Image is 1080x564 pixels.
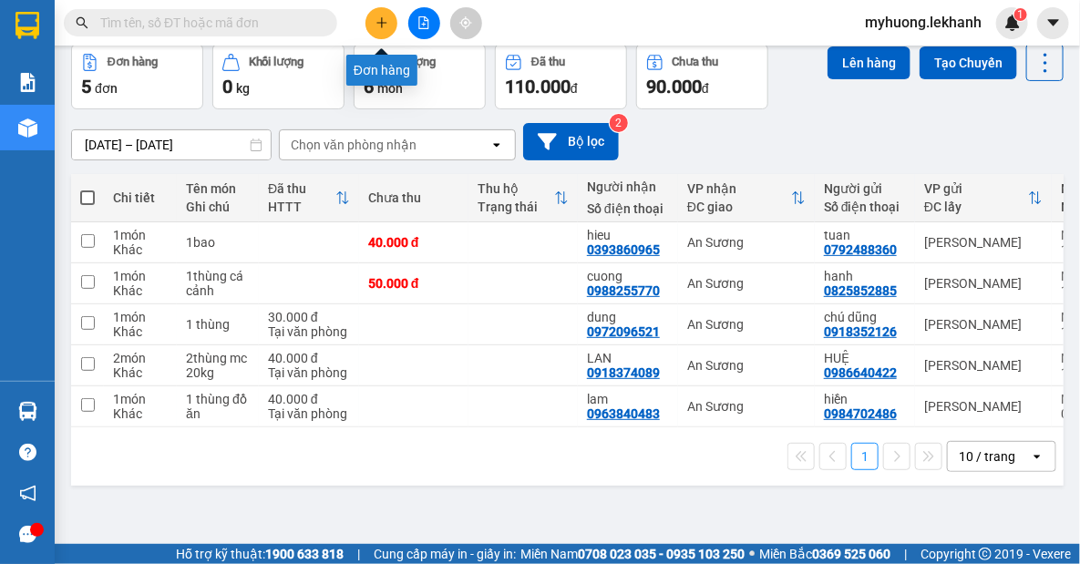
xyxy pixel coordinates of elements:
[113,324,168,339] div: Khác
[186,392,250,421] div: 1 thùng đồ ăn
[587,365,660,380] div: 0918374089
[505,76,571,97] span: 110.000
[687,235,806,250] div: An Sương
[113,283,168,298] div: Khác
[824,242,897,257] div: 0792488360
[113,392,168,406] div: 1 món
[222,76,232,97] span: 0
[495,44,627,109] button: Đã thu110.000đ
[365,7,397,39] button: plus
[368,276,459,291] div: 50.000 đ
[587,242,660,257] div: 0393860965
[824,283,897,298] div: 0825852885
[610,114,628,132] sup: 2
[687,200,791,214] div: ĐC giao
[357,544,360,564] span: |
[417,16,430,29] span: file-add
[812,547,890,561] strong: 0369 525 060
[265,547,344,561] strong: 1900 633 818
[113,228,168,242] div: 1 món
[76,16,88,29] span: search
[374,544,516,564] span: Cung cấp máy in - giấy in:
[377,81,403,96] span: món
[924,399,1043,414] div: [PERSON_NAME]
[587,228,669,242] div: hieu
[824,365,897,380] div: 0986640422
[478,200,554,214] div: Trạng thái
[268,351,350,365] div: 40.000 đ
[828,46,910,79] button: Lên hàng
[478,181,554,196] div: Thu hộ
[113,351,168,365] div: 2 món
[113,406,168,421] div: Khác
[1014,8,1027,21] sup: 1
[354,44,486,109] button: Số lượng6món
[587,201,669,216] div: Số điện thoại
[95,81,118,96] span: đơn
[687,399,806,414] div: An Sương
[979,548,992,560] span: copyright
[459,16,472,29] span: aim
[408,7,440,39] button: file-add
[824,324,897,339] div: 0918352126
[19,485,36,502] span: notification
[687,358,806,373] div: An Sương
[924,276,1043,291] div: [PERSON_NAME]
[1037,7,1069,39] button: caret-down
[186,269,250,298] div: 1thùng cá cảnh
[587,269,669,283] div: cuong
[489,138,504,152] svg: open
[113,190,168,205] div: Chi tiết
[587,310,669,324] div: dung
[646,76,702,97] span: 90.000
[915,174,1052,222] th: Toggle SortBy
[346,55,417,86] div: Đơn hàng
[1017,8,1023,21] span: 1
[236,81,250,96] span: kg
[268,392,350,406] div: 40.000 đ
[18,402,37,421] img: warehouse-icon
[904,544,907,564] span: |
[249,56,304,68] div: Khối lượng
[364,76,374,97] span: 6
[368,190,459,205] div: Chưa thu
[450,7,482,39] button: aim
[268,324,350,339] div: Tại văn phòng
[587,392,669,406] div: lam
[824,310,906,324] div: chú dũng
[268,200,335,214] div: HTTT
[924,200,1028,214] div: ĐC lấy
[824,228,906,242] div: tuan
[108,56,158,68] div: Đơn hàng
[702,81,709,96] span: đ
[259,174,359,222] th: Toggle SortBy
[687,276,806,291] div: An Sương
[824,200,906,214] div: Số điện thoại
[924,235,1043,250] div: [PERSON_NAME]
[186,351,250,380] div: 2thùng mc 20kg
[824,269,906,283] div: hanh
[1030,449,1044,464] svg: open
[924,317,1043,332] div: [PERSON_NAME]
[113,310,168,324] div: 1 món
[268,181,335,196] div: Đã thu
[587,324,660,339] div: 0972096521
[824,406,897,421] div: 0984702486
[924,358,1043,373] div: [PERSON_NAME]
[176,544,344,564] span: Hỗ trợ kỹ thuật:
[673,56,719,68] div: Chưa thu
[18,73,37,92] img: solution-icon
[924,181,1028,196] div: VP gửi
[15,12,39,39] img: logo-vxr
[578,547,745,561] strong: 0708 023 035 - 0935 103 250
[850,11,996,34] span: myhuong.lekhanh
[824,392,906,406] div: hiền
[531,56,565,68] div: Đã thu
[1045,15,1062,31] span: caret-down
[71,44,203,109] button: Đơn hàng5đơn
[186,317,250,332] div: 1 thùng
[523,123,619,160] button: Bộ lọc
[636,44,768,109] button: Chưa thu90.000đ
[113,242,168,257] div: Khác
[72,130,271,159] input: Select a date range.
